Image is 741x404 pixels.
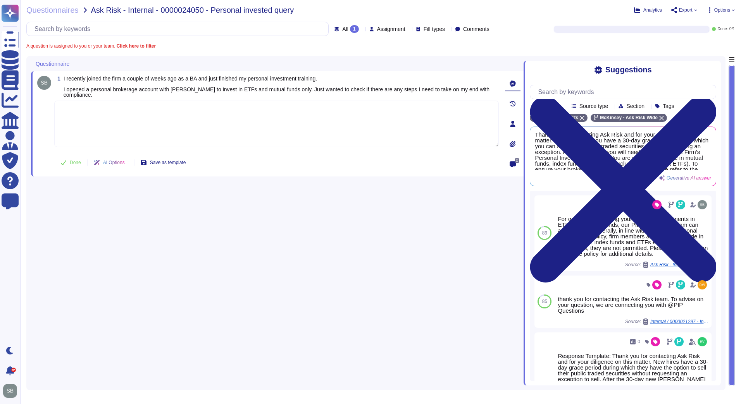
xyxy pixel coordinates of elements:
div: thank you for contacting the Ask Risk team. To advise on your question, we are connecting you wit... [558,296,708,313]
span: Fill types [424,26,445,32]
span: Export [679,8,693,12]
span: AI Options [103,160,125,165]
span: Analytics [643,8,662,12]
img: user [698,280,707,289]
button: Done [54,155,87,170]
button: Analytics [634,7,662,13]
span: 0 [638,339,640,344]
span: Questionnaires [26,6,79,14]
span: Questionnaire [36,61,69,67]
button: user [2,382,22,399]
span: 0 / 1 [729,27,735,31]
span: Options [714,8,730,12]
button: Save as template [134,155,192,170]
div: 1 [350,25,359,33]
div: 9+ [11,368,16,372]
span: 1 [54,76,60,81]
span: Comments [463,26,489,32]
img: user [698,200,707,209]
span: Done [70,160,81,165]
span: 85 [542,299,547,304]
span: Done: [717,27,728,31]
span: Save as template [150,160,186,165]
span: A question is assigned to you or your team. [26,44,156,48]
span: I recently joined the firm a couple of weeks ago as a BA and just finished my personal investment... [64,75,489,98]
span: Source: [625,318,708,325]
img: user [698,337,707,346]
img: user [37,76,51,90]
span: Ask Risk - Internal - 0000024050 - Personal invested query [91,6,294,14]
input: Search by keywords [31,22,328,36]
span: Internal / 0000021297 - Investing after leaving the Firm [650,319,708,324]
span: 89 [542,231,547,235]
span: Assignment [377,26,405,32]
input: Search by keywords [534,85,716,99]
b: Click here to filter [115,43,156,49]
img: user [3,384,17,398]
span: All [342,26,348,32]
span: 0 [515,158,519,163]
